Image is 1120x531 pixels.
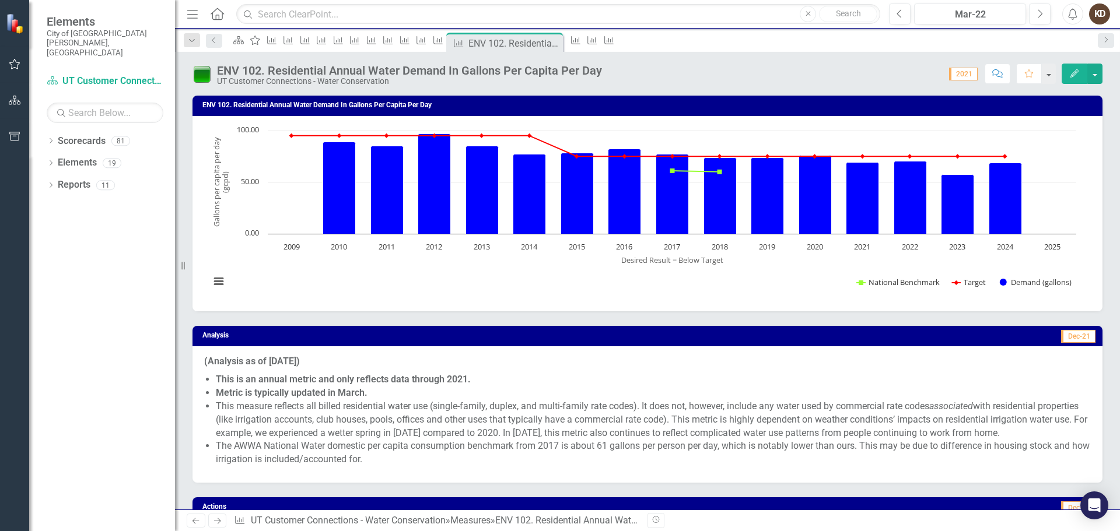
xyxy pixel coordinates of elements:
div: Chart. Highcharts interactive chart. [204,125,1091,300]
path: 2021, 75. Target. [860,154,865,159]
path: 2011, 95. Target. [384,133,389,138]
span: 2021 [949,68,978,80]
text: 2017 [664,241,680,252]
path: 2016, 82. Demand (gallons). [608,149,641,234]
div: ENV 102. Residential Annual Water Demand In Gallons Per Capita Per Day [468,36,560,51]
input: Search ClearPoint... [236,4,880,24]
path: 2017, 61. National Benchmark. [670,168,675,173]
text: 2014 [521,241,538,252]
path: 2015, 78. Demand (gallons). [561,153,594,234]
path: 2024, 68.8. Demand (gallons). [989,163,1022,234]
div: ENV 102. Residential Annual Water Demand In Gallons Per Capita Per Day [495,515,799,526]
strong: (Analysis as of [DATE]) [204,356,300,367]
div: 19 [103,158,121,168]
text: Desired Result = Below Target [621,255,723,265]
em: associated [929,400,973,412]
text: 2018 [712,241,728,252]
text: 2012 [426,241,442,252]
path: 2010, 95. Target. [337,133,342,138]
path: 2012, 97. Demand (gallons). [418,134,451,234]
path: 2021, 69. Demand (gallons). [846,163,879,234]
path: 2020, 75. Target. [813,154,817,159]
text: Gallons per capita per day (gcpd) [211,137,230,227]
path: 2009, 95. Target. [289,133,294,138]
text: 2019 [759,241,775,252]
a: Scorecards [58,135,106,148]
path: 2015, 75. Target. [575,154,579,159]
div: UT Customer Connections - Water Conservation [217,77,602,86]
button: Show National Benchmark [856,277,940,287]
text: 2011 [379,241,395,252]
a: Measures [450,515,491,526]
path: 2019, 75. Target. [765,154,770,159]
button: Show Target [952,277,986,287]
text: 2016 [616,241,632,252]
g: National Benchmark, series 1 of 3. Line with 17 data points. [292,168,722,174]
button: Search [819,6,877,22]
path: 2011, 85. Demand (gallons). [371,146,404,234]
path: 2023, 75. Target. [956,154,960,159]
text: 2015 [569,241,585,252]
path: 2017, 77. Demand (gallons). [656,154,689,234]
path: 2014, 95. Target. [527,133,532,138]
div: Open Intercom Messenger [1080,491,1108,519]
img: ClearPoint Strategy [6,13,26,34]
svg: Interactive chart [204,125,1082,300]
path: 2018, 75. Target. [717,154,722,159]
a: Elements [58,156,97,170]
path: 2013, 85. Demand (gallons). [466,146,499,234]
path: 2014, 77. Demand (gallons). [513,154,546,234]
li: The AWWA National Water domestic per capita consumption benchmark from 2017 is about 61 gallons p... [216,439,1091,466]
a: UT Customer Connections - Water Conservation [251,515,446,526]
input: Search Below... [47,103,163,123]
strong: Metric is typically updated in March. [216,387,367,398]
text: 2009 [283,241,300,252]
text: 2013 [474,241,490,252]
h3: Actions [202,503,562,511]
a: UT Customer Connections - Water Conservation [47,75,163,88]
text: 2021 [854,241,870,252]
span: Dec-21 [1061,330,1095,343]
text: 50.00 [241,176,259,187]
small: City of [GEOGRAPHIC_DATA][PERSON_NAME], [GEOGRAPHIC_DATA] [47,29,163,57]
path: 2017, 75. Target. [670,154,675,159]
h3: Analysis [202,332,582,339]
text: 2025 [1044,241,1060,252]
button: View chart menu, Chart [211,273,227,290]
strong: This is an annual metric and only reflects data through 2021. [216,374,471,385]
text: 100.00 [237,124,259,135]
h3: ENV 102. Residential Annual Water Demand In Gallons Per Capita Per Day [202,101,1097,109]
text: 2022 [902,241,918,252]
path: 2016, 75. Target. [622,154,627,159]
path: 2018, 60. National Benchmark. [717,170,722,174]
button: Mar-22 [914,3,1026,24]
div: ENV 102. Residential Annual Water Demand In Gallons Per Capita Per Day [217,64,602,77]
text: 2010 [331,241,347,252]
path: 2022, 75. Target. [908,154,912,159]
text: 2024 [997,241,1014,252]
path: 2024, 75. Target. [1003,154,1007,159]
path: 2019, 74. Demand (gallons). [751,158,784,234]
path: 2020, 76. Demand (gallons). [799,156,832,234]
div: 11 [96,180,115,190]
text: 2023 [949,241,965,252]
div: » » [234,514,639,528]
li: This measure reflects all billed residential water use (single-family, duplex, and multi-family r... [216,400,1091,440]
text: 0.00 [245,227,259,238]
path: 2013, 95. Target. [480,133,484,138]
button: KD [1089,3,1110,24]
img: On Target [192,65,211,83]
span: Elements [47,15,163,29]
path: 2023, 57.53. Demand (gallons). [942,175,974,234]
text: 2020 [807,241,823,252]
path: 2018, 74. Demand (gallons). [704,158,737,234]
path: 2010, 89. Demand (gallons). [323,142,356,234]
path: 2022, 70.6. Demand (gallons). [894,161,927,234]
a: Reports [58,178,90,192]
span: Search [836,9,861,18]
span: Dec-21 [1061,501,1095,514]
g: Demand (gallons), series 3 of 3. Bar series with 17 bars. [292,131,1053,234]
path: 2012, 95. Target. [432,133,437,138]
div: 81 [111,136,130,146]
